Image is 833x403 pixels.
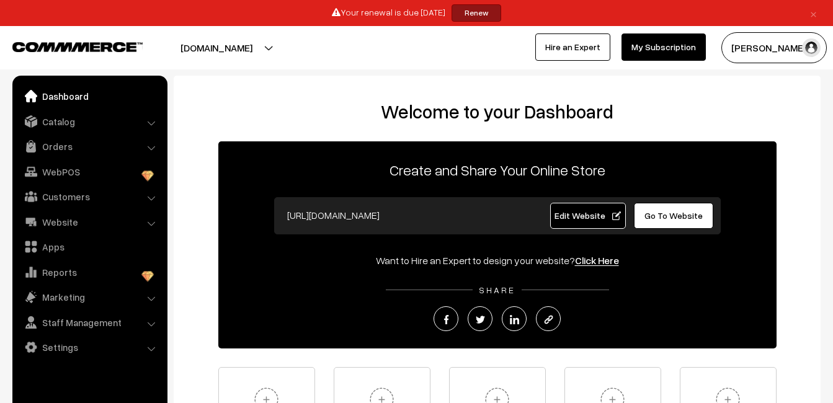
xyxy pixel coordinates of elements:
button: [DOMAIN_NAME] [137,32,296,63]
a: Settings [16,336,163,358]
a: Reports [16,261,163,283]
a: Catalog [16,110,163,133]
a: Website [16,211,163,233]
a: Renew [452,4,501,22]
a: Orders [16,135,163,157]
button: [PERSON_NAME] [721,32,827,63]
a: × [805,6,822,20]
span: Go To Website [644,210,703,221]
img: COMMMERCE [12,42,143,51]
a: Marketing [16,286,163,308]
img: user [802,38,821,57]
div: Want to Hire an Expert to design your website? [218,253,777,268]
a: WebPOS [16,161,163,183]
a: Edit Website [550,203,626,229]
a: Hire an Expert [535,33,610,61]
a: COMMMERCE [12,38,121,53]
a: Staff Management [16,311,163,334]
a: Click Here [575,254,619,267]
h2: Welcome to your Dashboard [186,100,808,123]
span: Edit Website [555,210,621,221]
span: SHARE [473,285,522,295]
a: Dashboard [16,85,163,107]
a: Customers [16,185,163,208]
a: Apps [16,236,163,258]
a: My Subscription [621,33,706,61]
a: Go To Website [634,203,714,229]
p: Create and Share Your Online Store [218,159,777,181]
div: Your renewal is due [DATE] [4,4,829,22]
